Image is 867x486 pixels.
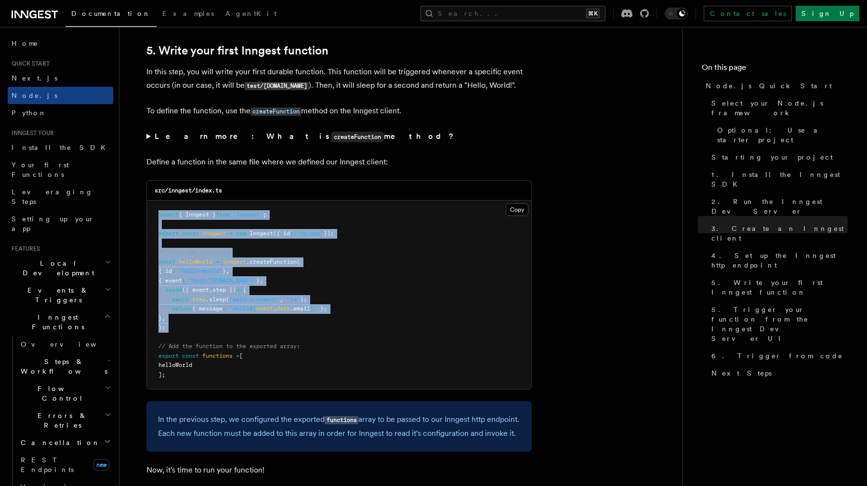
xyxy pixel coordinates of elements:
[8,129,54,137] span: Inngest tour
[290,230,293,237] span: :
[229,305,250,312] span: `Hello
[287,296,300,303] span: "1s"
[711,152,833,162] span: Starting your project
[331,132,384,142] code: createFunction
[158,362,192,368] span: helloWorld
[260,277,263,284] span: ,
[157,3,220,26] a: Examples
[182,352,199,359] span: const
[12,92,57,99] span: Node.js
[17,353,113,380] button: Steps & Workflows
[220,3,282,26] a: AgentKit
[8,87,113,104] a: Node.js
[66,3,157,27] a: Documentation
[146,44,328,57] a: 5. Write your first Inngest function
[8,156,113,183] a: Your first Functions
[182,277,185,284] span: :
[324,230,334,237] span: });
[146,155,532,169] p: Define a function in the same file where we defined our Inngest client:
[250,108,301,116] code: createFunction
[708,220,848,247] a: 3. Create an Inngest client
[8,309,113,336] button: Inngest Functions
[8,312,104,332] span: Inngest Functions
[708,247,848,274] a: 4. Set up the Inngest http endpoint
[236,286,243,293] span: =>
[146,104,532,118] p: To define the function, use the method on the Inngest client.
[236,230,246,237] span: new
[420,6,605,21] button: Search...⌘K
[192,296,206,303] span: step
[216,258,219,265] span: =
[223,305,226,312] span: :
[223,268,226,274] span: }
[8,139,113,156] a: Install the SDK
[8,255,113,282] button: Local Development
[713,121,848,148] a: Optional: Use a starter project
[8,282,113,309] button: Events & Triggers
[17,380,113,407] button: Flow Control
[708,347,848,364] a: 6. Trigger from code
[711,170,848,189] span: 1. Install the Inngest SDK
[155,187,222,194] code: src/inngest/index.ts
[189,277,256,284] span: "test/[DOMAIN_NAME]"
[245,82,309,90] code: test/[DOMAIN_NAME]
[12,74,57,82] span: Next.js
[146,463,532,477] p: Now, it's time to run your function!
[702,77,848,94] a: Node.js Quick Start
[320,305,327,312] span: };
[158,277,182,284] span: { event
[12,215,94,232] span: Setting up your app
[8,183,113,210] a: Leveraging Steps
[314,305,320,312] span: !`
[708,148,848,166] a: Starting your project
[216,211,229,218] span: from
[21,456,74,473] span: REST Endpoints
[12,109,47,117] span: Python
[17,411,105,430] span: Errors & Retries
[172,268,175,274] span: :
[146,65,532,93] p: In this step, you will write your first durable function. This function will be triggered wheneve...
[8,210,113,237] a: Setting up your app
[297,258,300,265] span: (
[708,193,848,220] a: 2. Run the Inngest Dev Server
[162,315,165,322] span: ,
[256,305,273,312] span: event
[146,130,532,144] summary: Learn more: What iscreateFunctionmethod?
[172,296,189,303] span: await
[17,407,113,434] button: Errors & Retries
[8,104,113,121] a: Python
[711,351,843,361] span: 6. Trigger from code
[711,278,848,297] span: 5. Write your first Inngest function
[229,230,233,237] span: =
[236,352,239,359] span: =
[202,230,226,237] span: inngest
[229,296,280,303] span: "wait-a-moment"
[165,286,182,293] span: async
[158,249,229,256] span: // Your new function:
[12,161,69,178] span: Your first Functions
[158,230,179,237] span: export
[273,230,290,237] span: ({ id
[17,336,113,353] a: Overview
[192,305,223,312] span: { message
[12,188,93,205] span: Leveraging Steps
[158,315,162,322] span: }
[93,459,109,471] span: new
[250,230,273,237] span: Inngest
[243,286,246,293] span: {
[206,296,226,303] span: .sleep
[158,324,165,331] span: );
[325,416,358,424] code: functions
[711,197,848,216] span: 2. Run the Inngest Dev Server
[300,296,307,303] span: );
[17,451,113,478] a: REST Endpointsnew
[708,166,848,193] a: 1. Install the Inngest SDK
[225,10,276,17] span: AgentKit
[233,211,263,218] span: "inngest"
[702,62,848,77] h4: On this page
[297,230,324,237] span: "my-app"
[711,224,848,243] span: 3. Create an Inngest client
[708,301,848,347] a: 5. Trigger your function from the Inngest Dev Server UI
[8,69,113,87] a: Next.js
[273,305,276,312] span: .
